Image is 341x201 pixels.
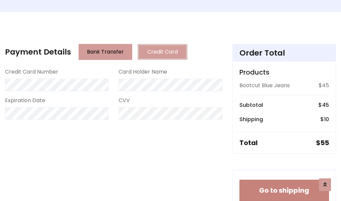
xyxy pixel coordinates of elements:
h6: $ [318,102,329,108]
h4: Order Total [239,48,329,58]
h6: Subtotal [239,102,263,108]
h6: Shipping [239,116,263,122]
button: Go to shipping [239,180,329,201]
h5: $ [316,139,329,147]
span: 10 [324,115,329,123]
label: Expiration Date [5,97,45,104]
span: 55 [320,138,329,147]
h5: Total [239,139,258,147]
label: Credit Card Number [5,68,58,76]
button: Credit Card [138,44,187,60]
p: $45 [319,82,329,90]
h4: Payment Details [5,47,71,57]
label: CVV [119,97,130,104]
p: Bootcut Blue Jeans [239,82,290,90]
span: 45 [322,101,329,109]
h5: Products [239,68,329,76]
button: Bank Transfer [79,44,132,60]
label: Card Holder Name [119,68,167,76]
h6: $ [320,116,329,122]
